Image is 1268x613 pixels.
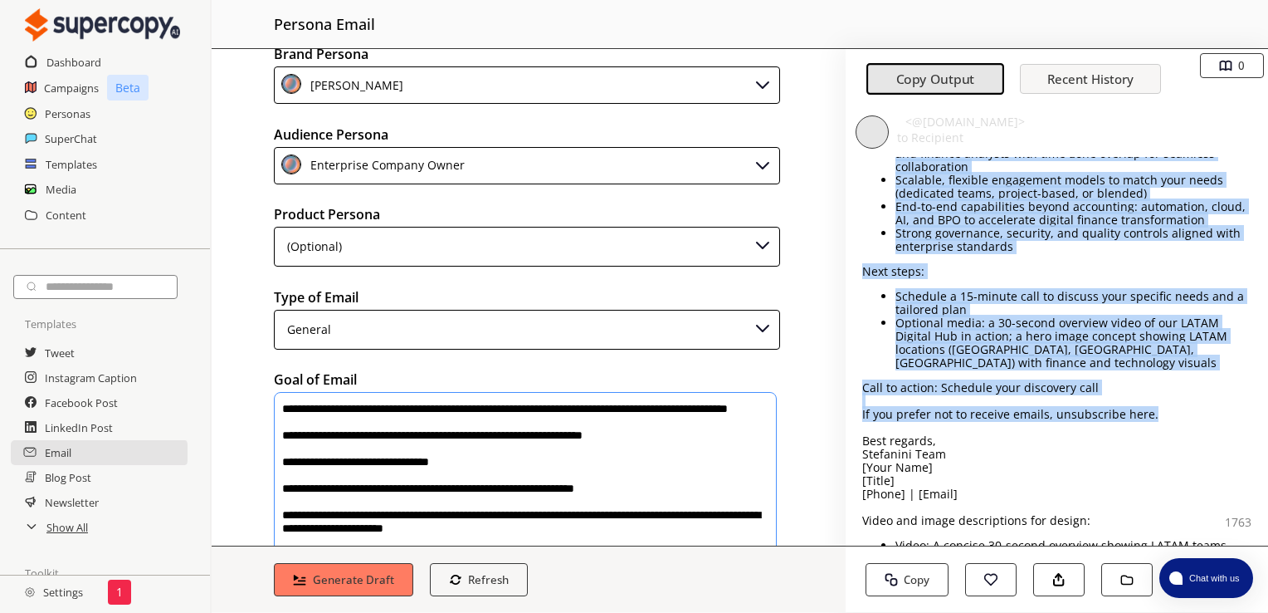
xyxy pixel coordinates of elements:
p: Video and image descriptions for design: [862,514,1251,527]
a: Newsletter [45,490,99,515]
img: Close [753,154,773,174]
button: Refresh [430,563,529,596]
span: <@[DOMAIN_NAME]> [905,114,1025,130]
img: Close [753,234,773,254]
b: Copy [904,572,929,587]
p: If you prefer not to receive emails, unsubscribe here. [862,408,1251,421]
a: Content [46,203,86,228]
div: Enterprise Company Owner [305,154,465,177]
a: Campaigns [44,76,99,101]
img: Close [281,154,301,174]
h2: Goal of Email [274,367,783,392]
a: Personas [45,101,90,126]
h2: Product Persona [274,202,783,227]
button: 0 [1200,53,1265,78]
button: atlas-launcher [1159,558,1253,598]
button: Copy Output [866,64,1004,96]
div: (Optional) [281,234,342,259]
b: Generate Draft [313,572,394,587]
a: SuperChat [45,126,97,151]
button: Copy [866,563,949,596]
b: Copy Output [896,71,975,88]
div: General [281,317,331,342]
p: Call to action: Schedule your discovery call [862,381,1251,395]
b: Refresh [468,572,509,587]
textarea: textarea-textarea [274,392,777,557]
a: Instagram Caption [45,365,137,390]
a: Blog Post [45,465,91,490]
h2: Type of Email [274,285,783,310]
p: Strong governance, security, and quality controls aligned with enterprise standards [895,227,1251,253]
img: Close [753,74,773,94]
a: Dashboard [46,50,101,75]
b: 0 [1238,58,1245,73]
h2: Audience Persona [274,122,783,147]
div: [PERSON_NAME] [305,74,403,96]
a: Facebook Post [45,390,118,415]
p: 1763 [1225,516,1251,529]
img: Close [25,587,35,597]
p: 1 [116,586,123,599]
a: LinkedIn Post [45,415,113,440]
p: Beta [107,75,149,101]
button: Recent History [1020,64,1161,94]
p: Best regards, [862,434,1251,448]
img: Close [25,8,180,42]
h2: persona email [274,8,375,40]
a: Show All [46,515,88,540]
img: Close [753,317,773,337]
p: to Recipient [897,131,1243,145]
p: Scalable, flexible engagement models to match your needs (dedicated teams, project-based, or blen... [895,174,1251,200]
button: Generate Draft [274,563,413,596]
h2: Brand Persona [274,42,783,66]
p: Stefanini Team [862,448,1251,461]
a: Tweet [45,341,75,365]
b: Recent History [1047,71,1134,87]
p: Optional media: a 30-second overview video of our LATAM Digital Hub in action; a hero image conce... [895,316,1251,370]
img: Close [281,74,301,94]
p: Schedule a 15-minute call to discuss your specific needs and a tailored plan [895,290,1251,316]
a: Templates [46,152,97,177]
p: End-to-end capabilities beyond accounting: automation, cloud, AI, and BPO to accelerate digital f... [895,200,1251,227]
a: Media [46,177,76,202]
span: Chat with us [1183,571,1243,585]
p: [Your Name] [862,461,1251,474]
p: Next steps: [862,265,1251,278]
a: Email [45,440,71,465]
